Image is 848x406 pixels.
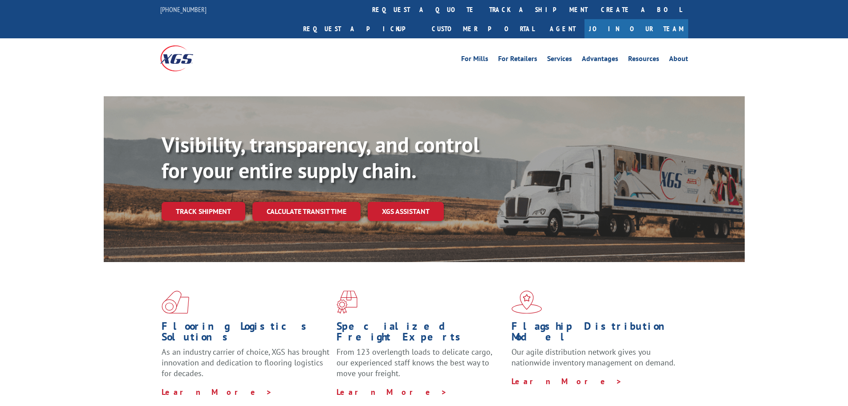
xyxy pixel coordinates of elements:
[547,55,572,65] a: Services
[252,202,361,221] a: Calculate transit time
[337,387,447,397] a: Learn More >
[337,291,357,314] img: xgs-icon-focused-on-flooring-red
[461,55,488,65] a: For Mills
[162,291,189,314] img: xgs-icon-total-supply-chain-intelligence-red
[425,19,541,38] a: Customer Portal
[337,321,505,347] h1: Specialized Freight Experts
[669,55,688,65] a: About
[498,55,537,65] a: For Retailers
[162,321,330,347] h1: Flooring Logistics Solutions
[511,291,542,314] img: xgs-icon-flagship-distribution-model-red
[584,19,688,38] a: Join Our Team
[582,55,618,65] a: Advantages
[511,321,680,347] h1: Flagship Distribution Model
[160,5,207,14] a: [PHONE_NUMBER]
[511,376,622,386] a: Learn More >
[162,202,245,221] a: Track shipment
[162,387,272,397] a: Learn More >
[628,55,659,65] a: Resources
[296,19,425,38] a: Request a pickup
[162,347,329,378] span: As an industry carrier of choice, XGS has brought innovation and dedication to flooring logistics...
[337,347,505,386] p: From 123 overlength loads to delicate cargo, our experienced staff knows the best way to move you...
[541,19,584,38] a: Agent
[368,202,444,221] a: XGS ASSISTANT
[511,347,675,368] span: Our agile distribution network gives you nationwide inventory management on demand.
[162,131,479,184] b: Visibility, transparency, and control for your entire supply chain.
